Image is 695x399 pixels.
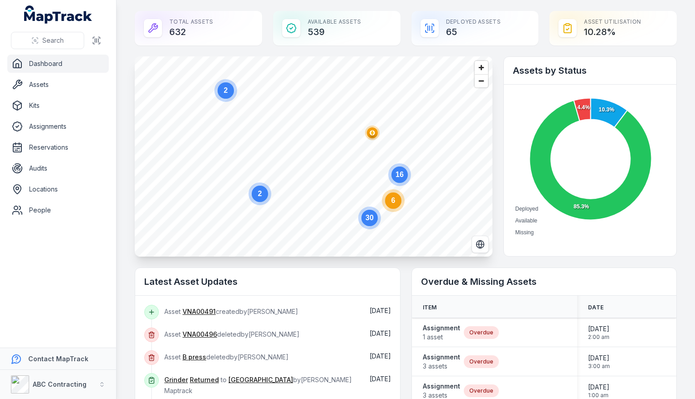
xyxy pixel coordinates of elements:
time: 31/08/2024, 2:00:00 am [588,324,609,341]
button: Zoom in [475,61,488,74]
strong: Assignment [423,382,460,391]
span: Available [515,217,537,224]
span: Asset deleted by [PERSON_NAME] [164,353,289,361]
strong: Assignment [423,323,460,333]
canvas: Map [135,56,492,257]
div: Overdue [464,355,499,368]
a: Locations [7,180,109,198]
span: [DATE] [370,329,391,337]
span: Asset deleted by [PERSON_NAME] [164,330,299,338]
div: Overdue [464,384,499,397]
h2: Latest Asset Updates [144,275,391,288]
text: 6 [391,197,396,204]
span: 3 assets [423,362,460,371]
a: Grinder [164,375,188,384]
div: Overdue [464,326,499,339]
button: Switch to Satellite View [472,236,489,253]
span: 1:00 am [588,392,609,399]
time: 30/11/2024, 3:00:00 am [588,354,610,370]
a: B press [183,353,206,362]
time: 30/08/2025, 6:19:29 pm [370,352,391,360]
h2: Overdue & Missing Assets [421,275,668,288]
span: 1 asset [423,333,460,342]
a: People [7,201,109,219]
text: 30 [365,214,374,222]
a: Kits [7,96,109,115]
span: [DATE] [370,375,391,383]
span: Search [42,36,64,45]
button: Zoom out [475,74,488,87]
span: [DATE] [370,352,391,360]
a: Audits [7,159,109,177]
strong: Contact MapTrack [28,355,88,363]
a: Assignment1 asset [423,323,460,342]
span: Deployed [515,206,538,212]
text: 16 [396,171,404,178]
text: 2 [258,190,262,197]
h2: Assets by Status [513,64,667,77]
strong: ABC Contracting [33,380,86,388]
span: 2:00 am [588,333,609,341]
a: MapTrack [24,5,92,24]
span: [DATE] [370,307,391,314]
span: Date [588,304,604,311]
time: 31/01/2025, 1:00:00 am [588,383,609,399]
a: VNA00496 [183,330,217,339]
strong: Assignment [423,353,460,362]
time: 30/08/2025, 8:34:11 am [370,375,391,383]
a: Reservations [7,138,109,157]
span: Missing [515,229,534,236]
a: Dashboard [7,55,109,73]
span: [DATE] [588,354,610,363]
span: [DATE] [588,383,609,392]
time: 02/09/2025, 11:16:16 am [370,307,391,314]
a: Assets [7,76,109,94]
a: Assignments [7,117,109,136]
text: 2 [224,86,228,94]
a: VNA00491 [183,307,216,316]
a: Returned [190,375,219,384]
a: Assignment3 assets [423,353,460,371]
span: Asset created by [PERSON_NAME] [164,308,298,315]
span: 3:00 am [588,363,610,370]
span: to by [PERSON_NAME] Maptrack [164,376,352,394]
time: 30/08/2025, 6:19:29 pm [370,329,391,337]
span: [DATE] [588,324,609,333]
button: Search [11,32,84,49]
span: Item [423,304,437,311]
a: [GEOGRAPHIC_DATA] [228,375,293,384]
